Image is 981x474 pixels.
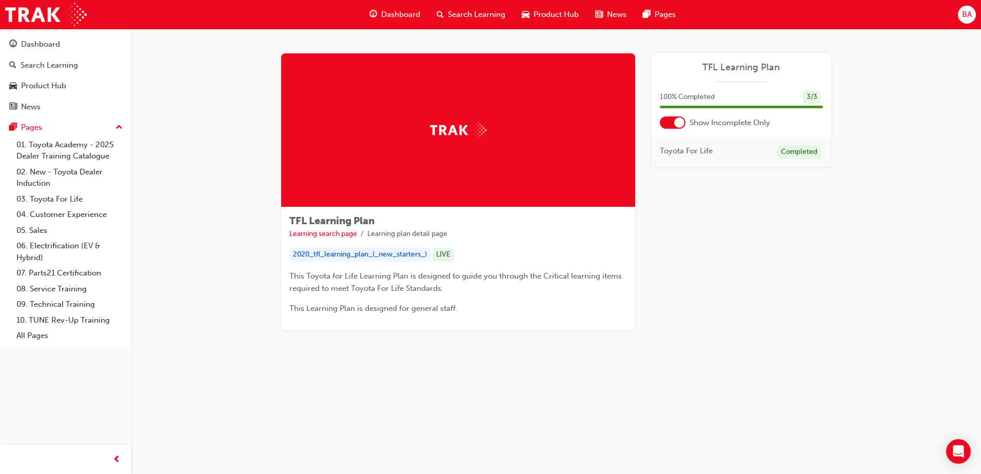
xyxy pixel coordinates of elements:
[4,118,127,137] button: Pages
[115,121,123,134] span: up-icon
[660,91,715,103] span: 100 % Completed
[958,6,976,24] button: BA
[514,4,587,25] a: car-iconProduct Hub
[9,123,17,132] span: pages-icon
[289,304,458,313] span: This Learning Plan is designed for general staff.
[690,117,770,129] span: Show Incomplete Only
[4,35,127,54] a: Dashboard
[289,248,430,262] div: 2020_tfl_learning_plan_(_new_starters_)
[534,9,579,21] span: Product Hub
[12,238,127,265] a: 06. Electrification (EV & Hybrid)
[289,229,357,238] a: Learning search page
[21,60,78,71] div: Search Learning
[607,9,626,21] span: News
[587,4,635,25] a: news-iconNews
[21,38,60,50] div: Dashboard
[9,103,17,112] span: news-icon
[9,82,17,91] span: car-icon
[12,164,127,191] a: 02. New - Toyota Dealer Induction
[4,33,127,118] button: DashboardSearch LearningProduct HubNews
[962,9,972,21] span: BA
[9,61,16,70] span: search-icon
[289,271,624,293] span: This Toyota for Life Learning Plan is designed to guide you through the Critical learning items r...
[12,312,127,328] a: 10. TUNE Rev-Up Training
[12,223,127,239] a: 05. Sales
[448,9,505,21] span: Search Learning
[12,328,127,344] a: All Pages
[12,191,127,207] a: 03. Toyota For Life
[12,207,127,223] a: 04. Customer Experience
[381,9,420,21] span: Dashboard
[430,122,486,138] img: Trak
[428,4,514,25] a: search-iconSearch Learning
[12,281,127,297] a: 08. Service Training
[777,145,821,159] div: Completed
[113,453,121,466] span: prev-icon
[635,4,684,25] a: pages-iconPages
[289,215,375,227] span: TFL Learning Plan
[12,137,127,164] a: 01. Toyota Academy - 2025 Dealer Training Catalogue
[361,4,428,25] a: guage-iconDashboard
[803,90,821,104] div: 3 / 3
[655,9,676,21] span: Pages
[437,8,444,21] span: search-icon
[522,8,529,21] span: car-icon
[5,3,87,26] img: Trak
[21,80,66,92] div: Product Hub
[21,122,42,133] div: Pages
[369,8,377,21] span: guage-icon
[4,97,127,116] a: News
[660,145,713,157] span: Toyota For Life
[9,40,17,49] span: guage-icon
[595,8,603,21] span: news-icon
[946,439,971,464] div: Open Intercom Messenger
[12,297,127,312] a: 09. Technical Training
[643,8,651,21] span: pages-icon
[21,101,41,113] div: News
[12,265,127,281] a: 07. Parts21 Certification
[4,76,127,95] a: Product Hub
[367,228,447,240] li: Learning plan detail page
[433,248,454,262] div: LIVE
[660,62,823,73] a: TFL Learning Plan
[4,56,127,75] a: Search Learning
